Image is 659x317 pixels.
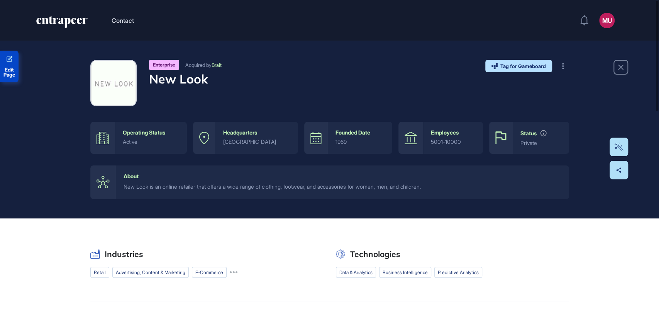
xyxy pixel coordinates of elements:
[350,249,400,259] h2: Technologies
[431,130,459,136] div: Employees
[431,139,475,145] div: 5001-10000
[212,62,222,68] a: Brait
[335,139,385,145] div: 1969
[124,182,561,191] div: New Look is an online retailer that offers a wide range of clothing, footwear, and accessories fo...
[36,16,88,31] a: entrapeer-logo
[336,267,376,278] li: data & analytics
[112,267,189,278] li: advertising, content & marketing
[223,130,257,136] div: Headquarters
[105,249,143,259] h2: Industries
[123,130,165,136] div: Operating Status
[500,64,546,69] span: Tag for Gameboard
[123,139,180,145] div: active
[192,267,227,278] li: e-commerce
[149,72,222,86] h4: New Look
[149,60,179,70] div: Enterprise
[520,140,561,146] div: private
[90,267,109,278] li: retail
[379,267,431,278] li: business intelligence
[91,61,136,105] img: New Look-logo
[335,130,370,136] div: Founded Date
[223,139,290,145] div: [GEOGRAPHIC_DATA]
[112,15,134,26] button: Contact
[124,173,139,179] div: About
[185,62,222,68] div: Acquired by
[599,13,615,28] button: MU
[520,130,537,136] div: Status
[434,267,482,278] li: predictive analytics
